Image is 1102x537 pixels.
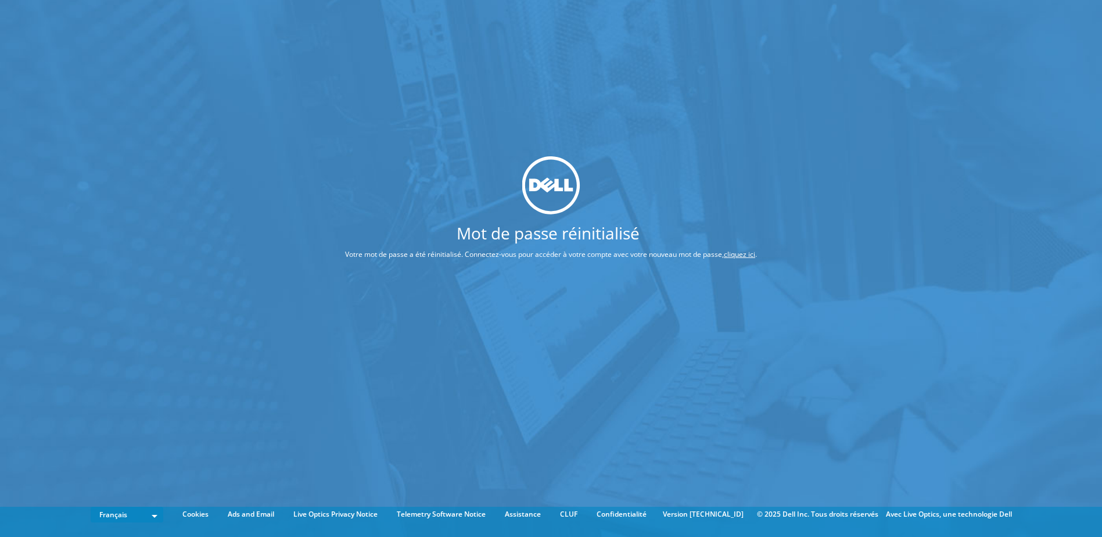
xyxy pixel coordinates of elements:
[588,508,655,521] a: Confidentialité
[551,508,586,521] a: CLUF
[751,508,884,521] li: © 2025 Dell Inc. Tous droits réservés
[886,508,1012,521] li: Avec Live Optics, une technologie Dell
[219,508,283,521] a: Ads and Email
[522,156,580,214] img: dell_svg_logo.svg
[657,508,749,521] li: Version [TECHNICAL_ID]
[724,249,755,259] a: cliquez ici
[301,225,795,241] h1: Mot de passe réinitialisé
[496,508,550,521] a: Assistance
[388,508,494,521] a: Telemetry Software Notice
[301,248,801,261] p: Votre mot de passe a été réinitialisé. Connectez-vous pour accéder à votre compte avec votre nouv...
[285,508,386,521] a: Live Optics Privacy Notice
[174,508,217,521] a: Cookies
